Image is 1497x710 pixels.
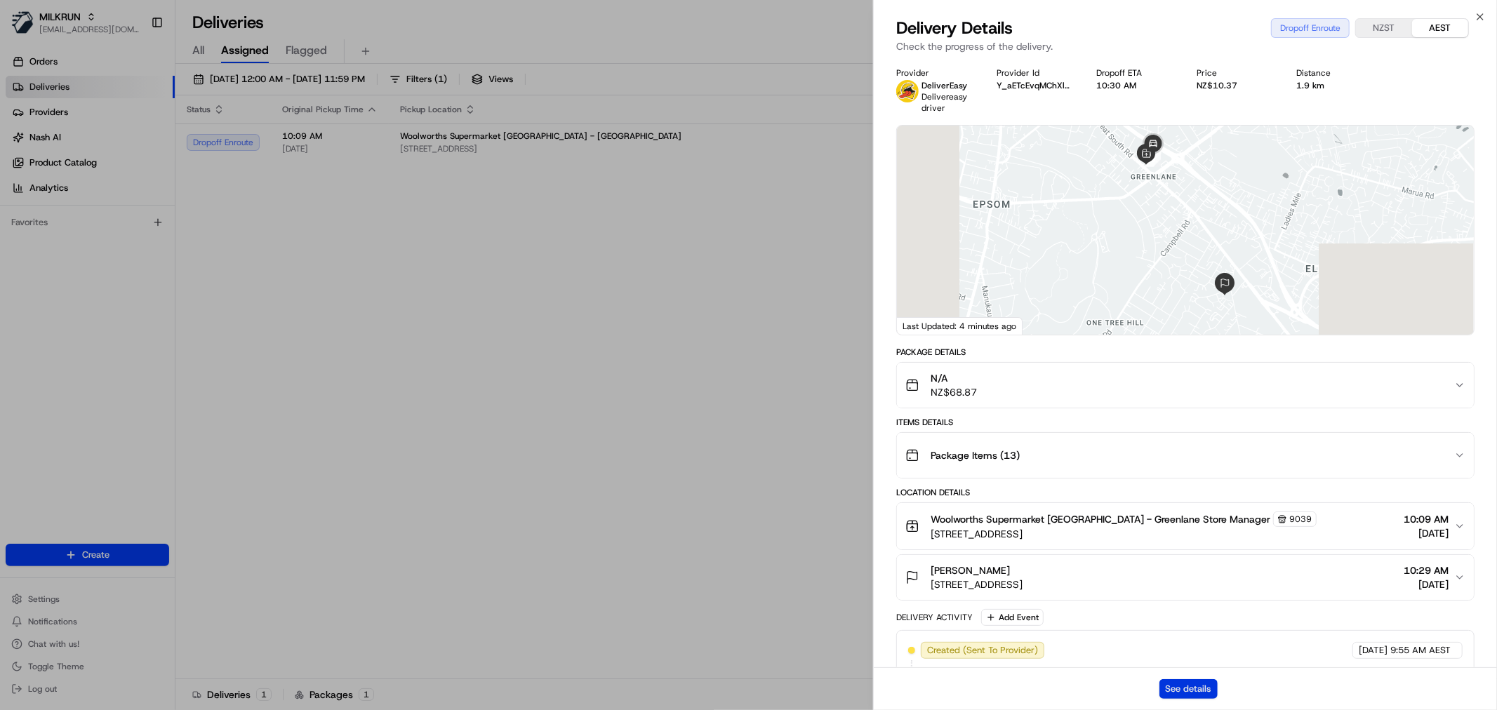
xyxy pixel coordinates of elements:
[931,385,977,399] span: NZ$68.87
[931,371,977,385] span: N/A
[1297,80,1375,91] div: 1.9 km
[1404,563,1449,577] span: 10:29 AM
[896,17,1013,39] span: Delivery Details
[896,67,974,79] div: Provider
[1159,679,1218,699] button: See details
[896,347,1475,358] div: Package Details
[997,80,1074,91] button: Y_aETcEvqMChXlgcjDcngA
[1097,80,1175,91] div: 10:30 AM
[927,644,1038,657] span: Created (Sent To Provider)
[897,555,1474,600] button: [PERSON_NAME][STREET_ADDRESS]10:29 AM[DATE]
[1404,512,1449,526] span: 10:09 AM
[1197,67,1275,79] div: Price
[997,67,1074,79] div: Provider Id
[1390,644,1451,657] span: 9:55 AM AEST
[922,80,967,91] span: DeliverEasy
[931,512,1270,526] span: Woolworths Supermarket [GEOGRAPHIC_DATA] - Greenlane Store Manager
[896,612,973,623] div: Delivery Activity
[897,363,1474,408] button: N/ANZ$68.87
[1359,644,1388,657] span: [DATE]
[896,39,1475,53] p: Check the progress of the delivery.
[896,417,1475,428] div: Items Details
[922,91,967,114] span: Delivereasy driver
[931,577,1023,591] span: [STREET_ADDRESS]
[1356,19,1412,37] button: NZST
[1297,67,1375,79] div: Distance
[896,80,919,102] img: delivereasy_logo.png
[1289,514,1312,525] span: 9039
[896,487,1475,498] div: Location Details
[897,503,1474,549] button: Woolworths Supermarket [GEOGRAPHIC_DATA] - Greenlane Store Manager9039[STREET_ADDRESS]10:09 AM[DATE]
[1097,67,1175,79] div: Dropoff ETA
[981,609,1044,626] button: Add Event
[1197,80,1275,91] div: NZ$10.37
[931,563,1010,577] span: [PERSON_NAME]
[1412,19,1468,37] button: AEST
[931,527,1317,541] span: [STREET_ADDRESS]
[931,448,1020,462] span: Package Items ( 13 )
[1404,526,1449,540] span: [DATE]
[897,317,1023,335] div: Last Updated: 4 minutes ago
[897,433,1474,478] button: Package Items (13)
[1404,577,1449,591] span: [DATE]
